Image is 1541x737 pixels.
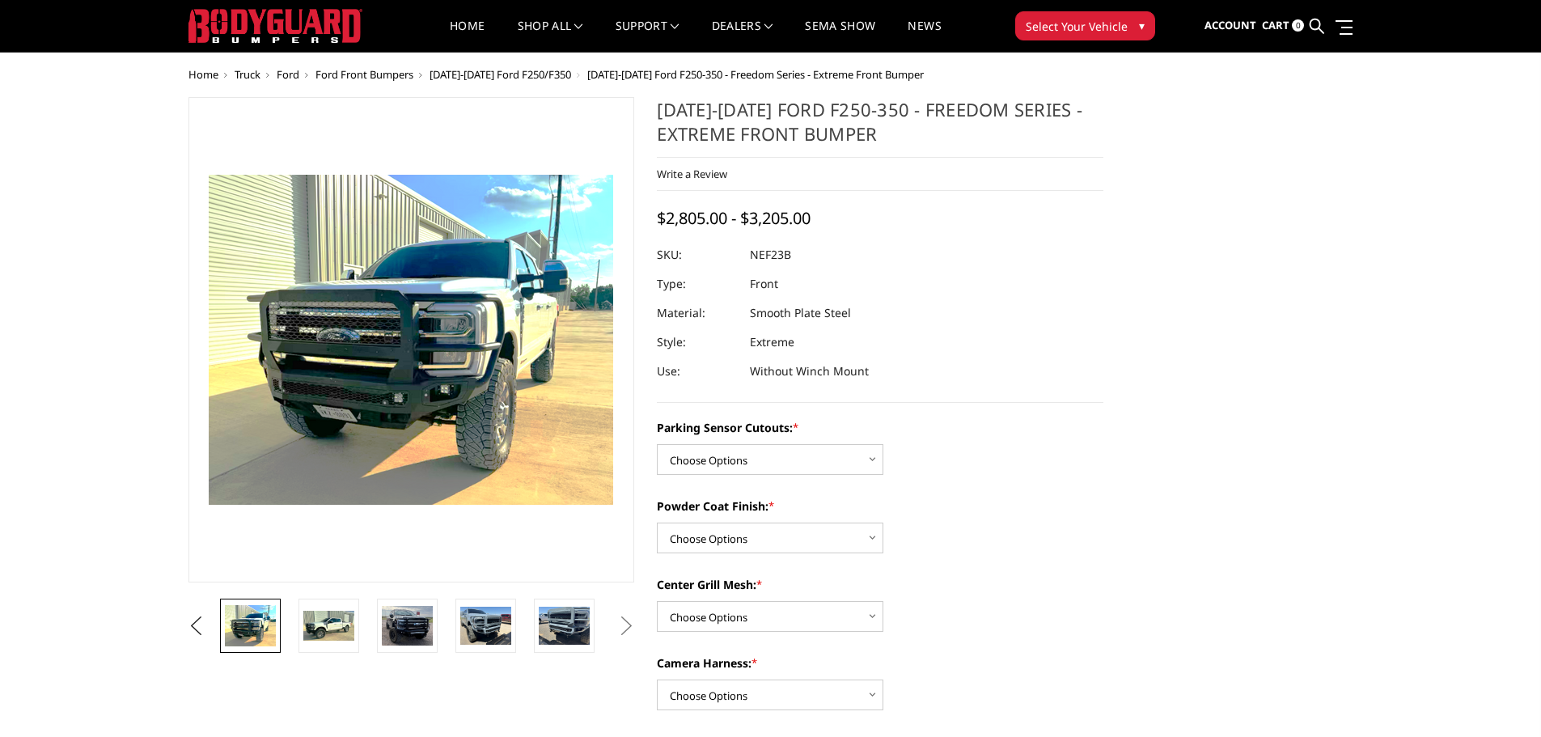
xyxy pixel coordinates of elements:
[750,269,778,299] dd: Front
[188,97,635,582] a: 2023-2025 Ford F250-350 - Freedom Series - Extreme Front Bumper
[1015,11,1155,40] button: Select Your Vehicle
[1262,18,1289,32] span: Cart
[750,240,791,269] dd: NEF23B
[1204,4,1256,48] a: Account
[712,20,773,52] a: Dealers
[750,328,794,357] dd: Extreme
[1026,18,1128,35] span: Select Your Vehicle
[188,67,218,82] a: Home
[277,67,299,82] a: Ford
[657,419,1103,436] label: Parking Sensor Cutouts:
[1292,19,1304,32] span: 0
[382,606,433,646] img: 2023-2025 Ford F250-350 - Freedom Series - Extreme Front Bumper
[587,67,924,82] span: [DATE]-[DATE] Ford F250-350 - Freedom Series - Extreme Front Bumper
[657,167,727,181] a: Write a Review
[657,240,738,269] dt: SKU:
[1262,4,1304,48] a: Cart 0
[657,328,738,357] dt: Style:
[657,498,1103,515] label: Powder Coat Finish:
[1460,659,1541,737] iframe: Chat Widget
[188,9,362,43] img: BODYGUARD BUMPERS
[805,20,875,52] a: SEMA Show
[235,67,260,82] a: Truck
[908,20,941,52] a: News
[657,207,811,229] span: $2,805.00 - $3,205.00
[750,299,851,328] dd: Smooth Plate Steel
[460,607,511,645] img: 2023-2025 Ford F250-350 - Freedom Series - Extreme Front Bumper
[1204,18,1256,32] span: Account
[614,614,638,638] button: Next
[539,607,590,645] img: 2023-2025 Ford F250-350 - Freedom Series - Extreme Front Bumper
[303,611,354,642] img: 2023-2025 Ford F250-350 - Freedom Series - Extreme Front Bumper
[225,605,276,646] img: 2023-2025 Ford F250-350 - Freedom Series - Extreme Front Bumper
[657,576,1103,593] label: Center Grill Mesh:
[750,357,869,386] dd: Without Winch Mount
[518,20,583,52] a: shop all
[657,97,1103,158] h1: [DATE]-[DATE] Ford F250-350 - Freedom Series - Extreme Front Bumper
[657,269,738,299] dt: Type:
[184,614,209,638] button: Previous
[657,654,1103,671] label: Camera Harness:
[450,20,485,52] a: Home
[315,67,413,82] a: Ford Front Bumpers
[1139,17,1145,34] span: ▾
[657,357,738,386] dt: Use:
[657,299,738,328] dt: Material:
[616,20,679,52] a: Support
[430,67,571,82] a: [DATE]-[DATE] Ford F250/F350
